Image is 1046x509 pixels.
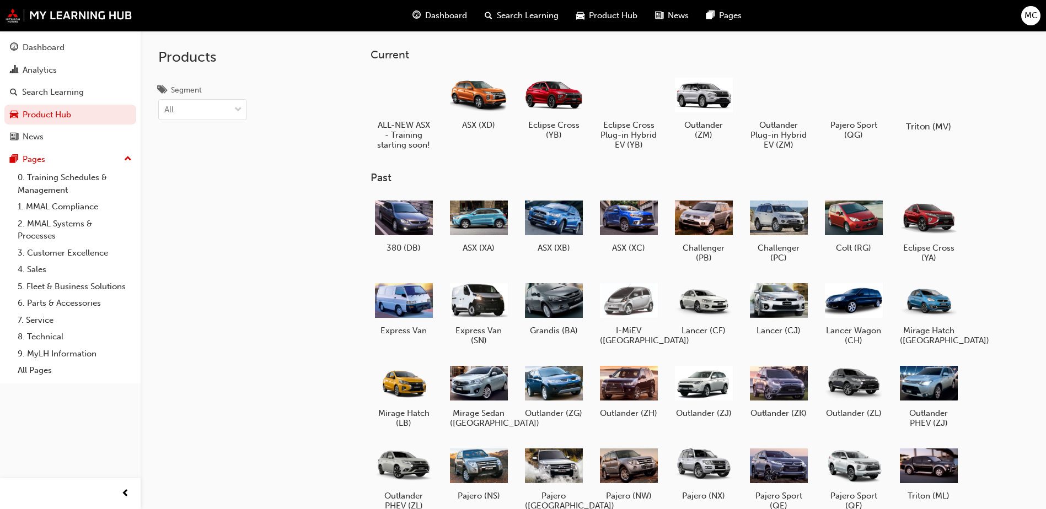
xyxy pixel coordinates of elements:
span: guage-icon [10,43,18,53]
button: Pages [4,149,136,170]
h5: Mirage Hatch (LB) [375,408,433,428]
a: Express Van (SN) [446,276,512,350]
span: car-icon [10,110,18,120]
h5: Triton (ML) [900,491,958,501]
h5: Lancer Wagon (CH) [825,326,883,345]
a: Dashboard [4,37,136,58]
a: Outlander (ZH) [596,359,662,423]
h5: Outlander (ZM) [675,120,733,140]
a: Pajero (NS) [446,441,512,505]
a: ASX (XB) [521,193,587,257]
img: mmal [6,8,132,23]
h5: Outlander PHEV (ZJ) [900,408,958,428]
a: 4. Sales [13,261,136,278]
a: Challenger (PC) [745,193,812,267]
h5: Mirage Sedan ([GEOGRAPHIC_DATA]) [450,408,508,428]
h5: Lancer (CF) [675,326,733,335]
a: Triton (MV) [895,70,962,134]
a: News [4,127,136,147]
span: pages-icon [10,155,18,165]
a: Outlander (ZK) [745,359,812,423]
span: Pages [719,9,742,22]
a: Pajero (NW) [596,441,662,505]
button: MC [1021,6,1040,25]
h5: Pajero (NX) [675,491,733,501]
a: 0. Training Schedules & Management [13,169,136,198]
a: Outlander Plug-in Hybrid EV (ZM) [745,70,812,154]
h5: Eclipse Cross Plug-in Hybrid EV (YB) [600,120,658,150]
h2: Products [158,48,247,66]
h5: Outlander (ZJ) [675,408,733,418]
div: Dashboard [23,41,65,54]
span: search-icon [10,88,18,98]
div: Pages [23,153,45,166]
h5: Mirage Hatch ([GEOGRAPHIC_DATA]) [900,326,958,345]
h5: Pajero (NS) [450,491,508,501]
span: guage-icon [412,9,421,23]
a: Outlander PHEV (ZJ) [895,359,962,432]
h5: Challenger (PC) [750,243,808,263]
a: Lancer Wagon (CH) [820,276,887,350]
a: 2. MMAL Systems & Processes [13,215,136,245]
div: All [164,104,174,116]
h3: Past [371,171,997,184]
a: Eclipse Cross (YB) [521,70,587,144]
a: Mirage Hatch ([GEOGRAPHIC_DATA]) [895,276,962,350]
h5: Eclipse Cross (YA) [900,243,958,263]
div: Analytics [23,64,57,77]
a: Pajero (NX) [670,441,737,505]
a: Pajero Sport (QG) [820,70,887,144]
h5: Pajero (NW) [600,491,658,501]
h5: Outlander (ZH) [600,408,658,418]
a: Outlander (ZJ) [670,359,737,423]
span: search-icon [485,9,492,23]
a: Outlander (ZL) [820,359,887,423]
h5: Express Van (SN) [450,326,508,345]
h5: Triton (MV) [898,121,959,132]
span: pages-icon [706,9,715,23]
a: Grandis (BA) [521,276,587,340]
a: 1. MMAL Compliance [13,198,136,215]
a: Lancer (CJ) [745,276,812,340]
span: Dashboard [425,9,467,22]
a: Outlander (ZM) [670,70,737,144]
h5: Pajero Sport (QG) [825,120,883,140]
h5: Outlander (ZK) [750,408,808,418]
span: Search Learning [497,9,559,22]
button: DashboardAnalyticsSearch LearningProduct HubNews [4,35,136,149]
div: News [23,131,44,143]
a: pages-iconPages [698,4,750,27]
h5: ASX (XB) [525,243,583,253]
a: Express Van [371,276,437,340]
h3: Current [371,48,997,61]
span: News [668,9,689,22]
a: car-iconProduct Hub [567,4,646,27]
h5: Lancer (CJ) [750,326,808,335]
h5: Grandis (BA) [525,326,583,335]
a: Lancer (CF) [670,276,737,340]
div: Segment [171,85,202,96]
span: Product Hub [589,9,637,22]
a: Colt (RG) [820,193,887,257]
a: 9. MyLH Information [13,345,136,362]
h5: Express Van [375,326,433,335]
h5: ASX (XA) [450,243,508,253]
span: up-icon [124,152,132,166]
h5: I-MiEV ([GEOGRAPHIC_DATA]) [600,326,658,345]
a: ASX (XD) [446,70,512,134]
a: 6. Parts & Accessories [13,295,136,312]
a: 3. Customer Excellence [13,245,136,262]
span: news-icon [655,9,663,23]
a: I-MiEV ([GEOGRAPHIC_DATA]) [596,276,662,350]
span: prev-icon [121,487,130,501]
a: Mirage Sedan ([GEOGRAPHIC_DATA]) [446,359,512,432]
a: Eclipse Cross Plug-in Hybrid EV (YB) [596,70,662,154]
h5: ALL-NEW ASX - Training starting soon! [375,120,433,150]
a: Search Learning [4,82,136,102]
span: car-icon [576,9,584,23]
span: chart-icon [10,66,18,75]
h5: ASX (XD) [450,120,508,130]
span: down-icon [234,103,242,117]
a: guage-iconDashboard [404,4,476,27]
a: ASX (XC) [596,193,662,257]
